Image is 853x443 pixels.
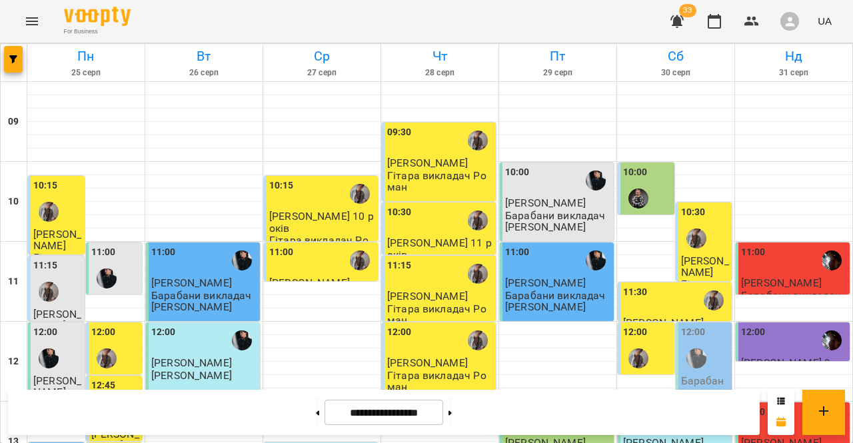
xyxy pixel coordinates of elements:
[704,290,724,310] img: Роман
[265,46,379,67] h6: Ср
[387,170,493,193] p: Гітара викладач Роман
[33,325,58,340] label: 12:00
[269,234,375,258] p: Гітара викладач Роман
[39,202,59,222] img: Роман
[39,348,59,368] div: Вячеслав
[623,374,671,410] span: [PERSON_NAME] 10 років
[269,245,294,260] label: 11:00
[623,325,648,340] label: 12:00
[387,325,412,340] label: 12:00
[468,211,488,230] img: Роман
[33,374,81,398] span: [PERSON_NAME]
[681,254,729,278] span: [PERSON_NAME]
[686,228,706,248] img: Роман
[91,378,116,393] label: 12:45
[468,131,488,151] div: Роман
[505,210,611,233] p: Барабани викладач [PERSON_NAME]
[387,125,412,140] label: 09:30
[468,264,488,284] img: Роман
[147,67,261,79] h6: 26 серп
[269,276,350,289] span: [PERSON_NAME]
[33,308,81,332] span: [PERSON_NAME]
[350,250,370,270] img: Роман
[151,276,232,289] span: [PERSON_NAME]
[679,4,696,17] span: 33
[505,165,530,180] label: 10:00
[623,165,648,180] label: 10:00
[623,316,704,329] span: [PERSON_NAME]
[232,250,252,270] img: Вячеслав
[586,250,606,270] img: Вячеслав
[628,348,648,368] img: Роман
[151,370,232,381] p: [PERSON_NAME]
[39,282,59,302] img: Роман
[64,27,131,36] span: For Business
[681,375,730,432] p: Барабани викладач [PERSON_NAME]
[147,46,261,67] h6: Вт
[741,245,766,260] label: 11:00
[387,303,493,326] p: Гітара викладач Роман
[623,285,648,300] label: 11:30
[741,276,822,289] span: [PERSON_NAME]
[383,46,496,67] h6: Чт
[468,330,488,350] img: Роман
[383,67,496,79] h6: 28 серп
[741,325,766,340] label: 12:00
[505,290,611,313] p: Барабани викладач [PERSON_NAME]
[8,354,19,369] h6: 12
[151,356,232,369] span: [PERSON_NAME]
[686,348,706,368] img: Вячеслав
[681,325,706,340] label: 12:00
[586,171,606,191] img: Вячеслав
[822,250,842,270] img: Женя
[501,46,614,67] h6: Пт
[737,46,850,67] h6: Нд
[97,268,117,288] img: Вячеслав
[91,294,139,318] span: [PERSON_NAME]
[741,290,847,313] p: Барабани викладач [PERSON_NAME]
[812,9,837,33] button: UA
[628,189,648,209] img: Максим
[619,67,732,79] h6: 30 серп
[387,258,412,273] label: 11:15
[265,67,379,79] h6: 27 серп
[91,245,116,260] label: 11:00
[151,290,257,313] p: Барабани викладач [PERSON_NAME]
[91,374,139,410] span: [PERSON_NAME] 13 років
[387,157,468,169] span: [PERSON_NAME]
[33,179,58,193] label: 10:15
[97,348,117,368] img: Роман
[822,330,842,350] img: Женя
[681,278,730,313] p: Гітара викладач Роман
[29,46,143,67] h6: Пн
[33,258,58,273] label: 11:15
[64,7,131,26] img: Voopty Logo
[91,325,116,340] label: 12:00
[29,67,143,79] h6: 25 серп
[350,184,370,204] div: Роман
[387,290,468,302] span: [PERSON_NAME]
[269,179,294,193] label: 10:15
[501,67,614,79] h6: 29 серп
[151,325,176,340] label: 12:00
[741,356,846,380] span: [PERSON_NAME] 9 років
[232,330,252,350] img: Вячеслав
[818,14,832,28] span: UA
